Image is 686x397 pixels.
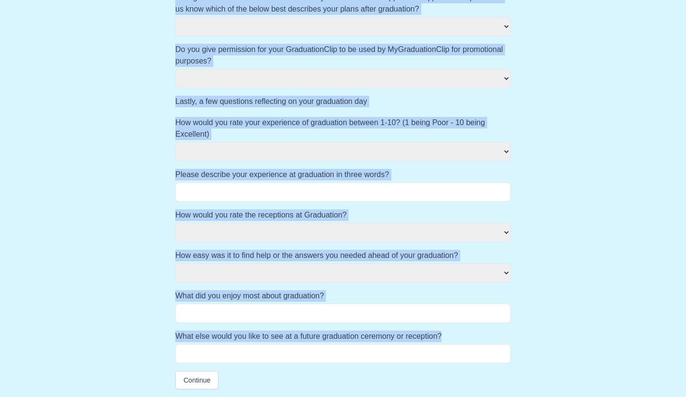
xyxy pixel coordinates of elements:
label: Please describe your experience at graduation in three words? [175,169,511,180]
label: Lastly, a few questions reflecting on your graduation day [175,96,511,107]
label: What did you enjoy most about graduation? [175,290,511,302]
label: How would you rate the receptions at Graduation? [175,209,511,221]
label: How would you rate your experience of graduation between 1-10? (1 being Poor - 10 being Excellent) [175,117,511,140]
label: What else would you like to see at a future graduation ceremony or reception? [175,331,511,342]
button: Continue [175,371,219,389]
label: Do you give permission for your GraduationClip to be used by MyGraduationClip for promotional pur... [175,44,511,67]
label: How easy was it to find help or the answers you needed ahead of your graduation? [175,250,511,261]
